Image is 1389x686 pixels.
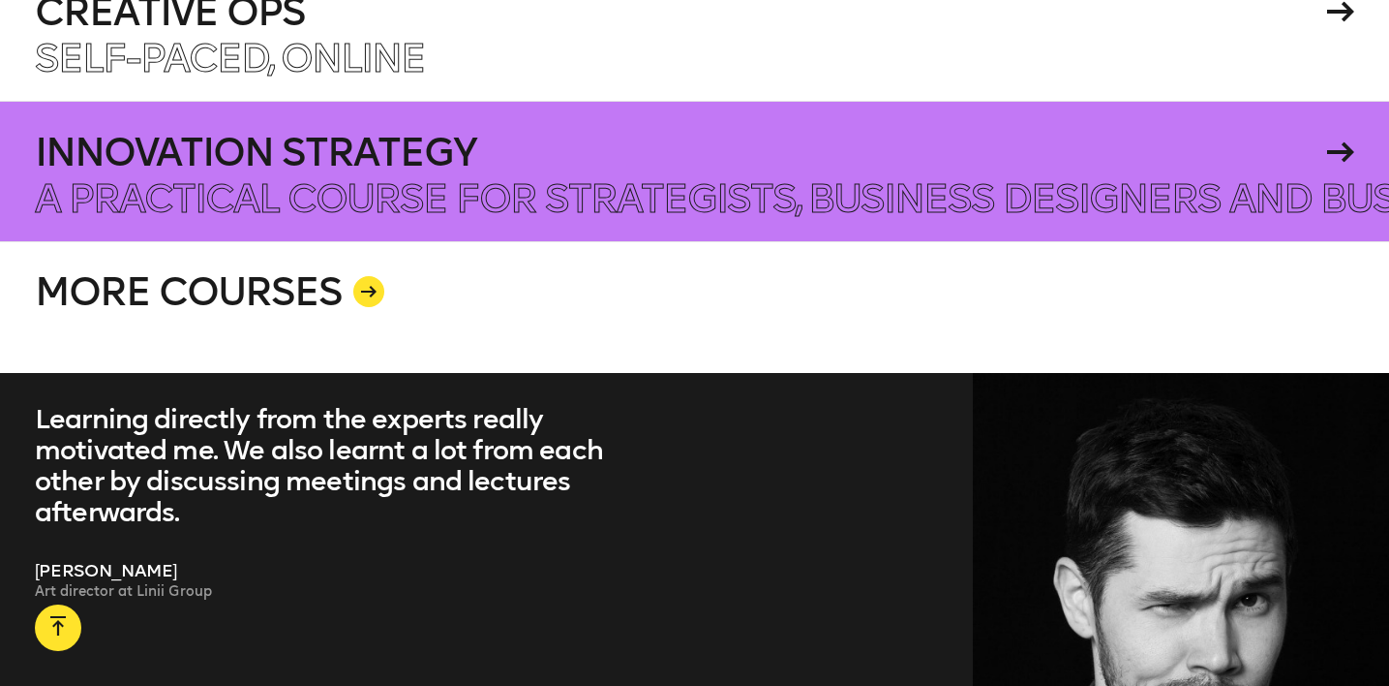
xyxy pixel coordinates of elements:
h4: Innovation Strategy [35,133,1320,171]
p: [PERSON_NAME] [35,559,660,582]
a: MORE COURSES [35,241,1354,373]
blockquote: Learning directly from the experts really motivated me. We also learnt a lot from each other by d... [35,404,660,528]
span: Self-paced, Online [35,35,425,81]
p: Art director at Linii Group [35,582,660,602]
